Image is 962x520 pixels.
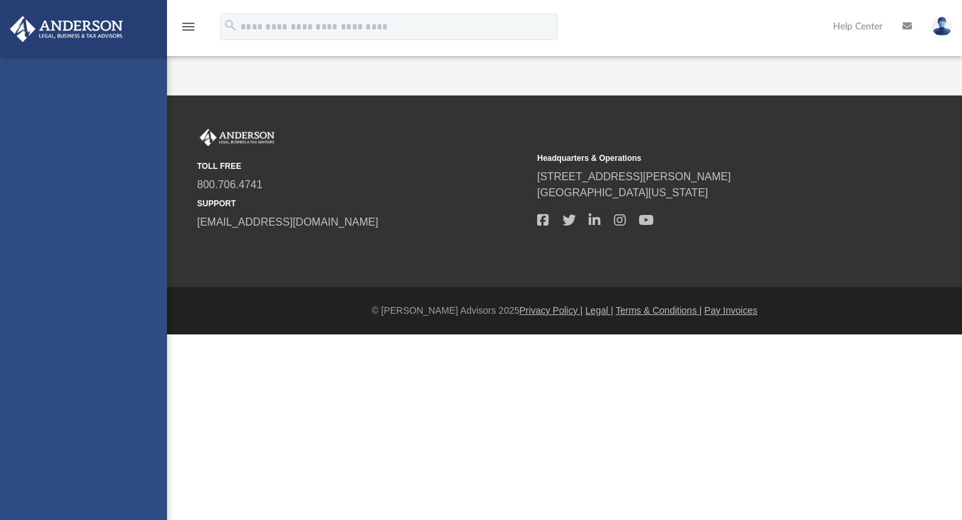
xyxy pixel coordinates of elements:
[537,152,868,164] small: Headquarters & Operations
[6,16,127,42] img: Anderson Advisors Platinum Portal
[223,18,238,33] i: search
[537,171,731,182] a: [STREET_ADDRESS][PERSON_NAME]
[167,304,962,318] div: © [PERSON_NAME] Advisors 2025
[180,25,196,35] a: menu
[585,305,613,316] a: Legal |
[197,216,378,228] a: [EMAIL_ADDRESS][DOMAIN_NAME]
[932,17,952,36] img: User Pic
[180,19,196,35] i: menu
[537,187,708,198] a: [GEOGRAPHIC_DATA][US_STATE]
[704,305,757,316] a: Pay Invoices
[616,305,702,316] a: Terms & Conditions |
[197,160,528,172] small: TOLL FREE
[520,305,583,316] a: Privacy Policy |
[197,129,277,146] img: Anderson Advisors Platinum Portal
[197,179,263,190] a: 800.706.4741
[197,198,528,210] small: SUPPORT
